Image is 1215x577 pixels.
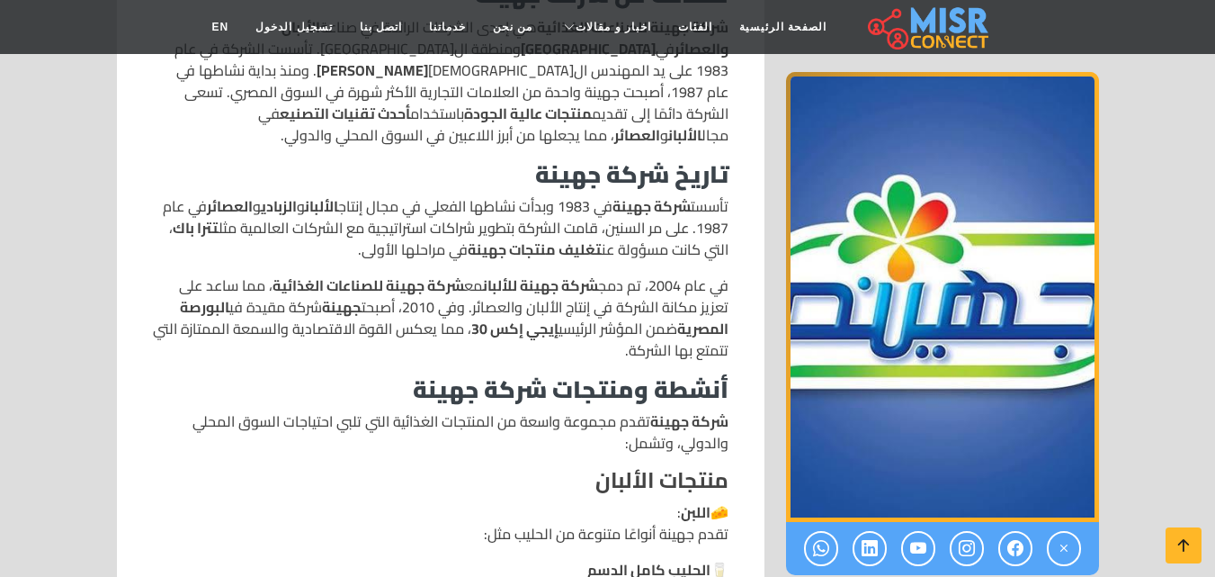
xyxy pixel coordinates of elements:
[305,193,338,220] strong: الألبان
[153,501,728,545] p: 🧀 : تقدم جهينة أنواعًا متنوعة من الحليب مثل:
[546,10,665,44] a: اخبار و مقالات
[272,272,464,299] strong: شركة جهينة للصناعات الغذائية
[595,460,728,500] strong: منتجات الألبان
[483,272,598,299] strong: شركة جهينة للألبان
[180,293,728,342] strong: البورصة المصرية
[468,236,602,263] strong: تغليف منتجات جهينة
[479,10,546,44] a: من نحن
[415,10,479,44] a: خدماتنا
[261,193,297,220] strong: الزبادي
[207,193,253,220] strong: العصائر
[612,193,691,220] strong: شركة جهينة
[153,16,728,146] p: هي إحدى الشركات الرائدة في صناعة في ومنطقة ال[GEOGRAPHIC_DATA]. تأسست الشركة في عام 1983 على يد ا...
[280,100,410,127] strong: أحدث تقنيات التصنيع
[153,410,728,454] p: تقدم مجموعة واسعة من المنتجات الغذائية التي تلبي احتياجات السوق المحلي والدولي، وتشمل:
[471,315,558,342] strong: إيجي إكس 30
[681,499,710,526] strong: اللبن
[786,72,1099,522] img: شركة جهينة
[576,19,651,35] span: اخبار و مقالات
[535,152,728,196] strong: تاريخ شركة جهينة
[153,195,728,260] p: تأسست في 1983 وبدأت نشاطها الفعلي في مجال إنتاج و و في عام 1987. على مر السنين، قامت الشركة بتطوي...
[153,275,728,361] p: في عام 2004، تم دمج مع ، مما ساعد على تعزيز مكانة الشركة في إنتاج الألبان والعصائر. وفي 2010، أصب...
[614,122,660,149] strong: العصائر
[317,57,428,84] strong: [PERSON_NAME]
[665,10,726,44] a: الفئات
[464,100,592,127] strong: منتجات عالية الجودة
[322,293,362,320] strong: جهينة
[668,122,701,149] strong: الألبان
[199,10,243,44] a: EN
[173,214,219,241] strong: تترا باك
[786,72,1099,522] div: 1 / 1
[868,5,988,50] img: main.misr_connect
[242,10,345,44] a: تسجيل الدخول
[726,10,840,44] a: الصفحة الرئيسية
[346,10,415,44] a: اتصل بنا
[650,408,728,435] strong: شركة جهينة
[413,367,728,411] strong: أنشطة ومنتجات شركة جهينة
